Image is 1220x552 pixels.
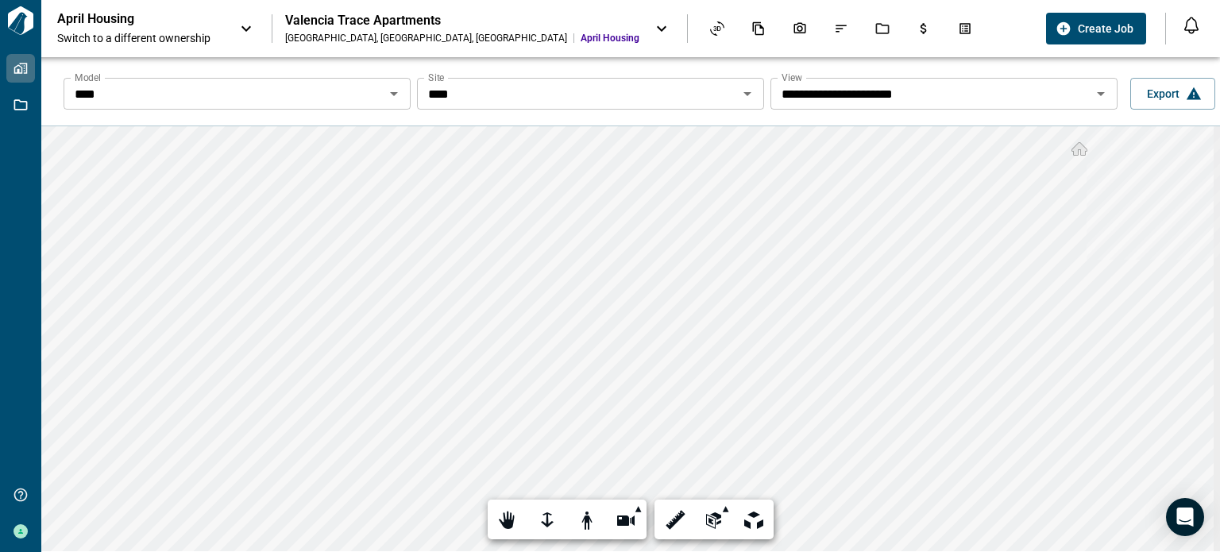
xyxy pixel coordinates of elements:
[907,15,940,42] div: Budgets
[701,15,734,42] div: Asset View
[1090,83,1112,105] button: Open
[383,83,405,105] button: Open
[581,32,639,44] span: April Housing
[783,15,817,42] div: Photos
[1179,13,1204,38] button: Open notification feed
[57,30,224,46] span: Switch to a different ownership
[736,83,759,105] button: Open
[948,15,982,42] div: Takeoff Center
[866,15,899,42] div: Jobs
[1078,21,1133,37] span: Create Job
[1046,13,1146,44] button: Create Job
[742,15,775,42] div: Documents
[1130,78,1215,110] button: Export
[285,13,639,29] div: Valencia Trace Apartments
[782,71,802,84] label: View
[428,71,444,84] label: Site
[57,11,200,27] p: April Housing
[824,15,858,42] div: Issues & Info
[75,71,101,84] label: Model
[1166,498,1204,536] div: Open Intercom Messenger
[285,32,567,44] div: [GEOGRAPHIC_DATA] , [GEOGRAPHIC_DATA] , [GEOGRAPHIC_DATA]
[1147,86,1179,102] span: Export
